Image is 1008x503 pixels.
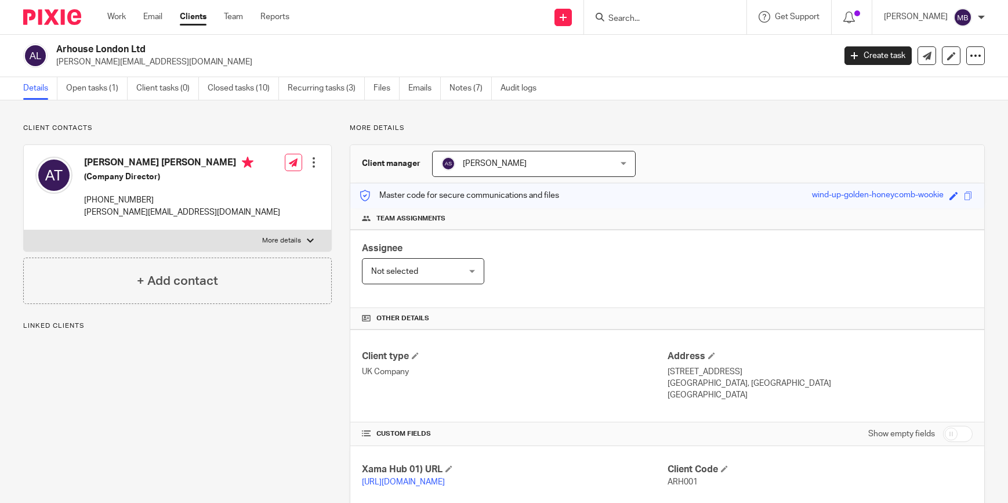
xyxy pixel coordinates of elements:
[137,272,218,290] h4: + Add contact
[668,350,973,363] h4: Address
[107,11,126,23] a: Work
[884,11,948,23] p: [PERSON_NAME]
[84,171,280,183] h5: (Company Director)
[362,244,403,253] span: Assignee
[84,207,280,218] p: [PERSON_NAME][EMAIL_ADDRESS][DOMAIN_NAME]
[953,8,972,27] img: svg%3E
[260,11,289,23] a: Reports
[84,157,280,171] h4: [PERSON_NAME] [PERSON_NAME]
[668,389,973,401] p: [GEOGRAPHIC_DATA]
[23,321,332,331] p: Linked clients
[362,158,420,169] h3: Client manager
[668,366,973,378] p: [STREET_ADDRESS]
[288,77,365,100] a: Recurring tasks (3)
[56,56,827,68] p: [PERSON_NAME][EMAIL_ADDRESS][DOMAIN_NAME]
[376,214,445,223] span: Team assignments
[23,44,48,68] img: svg%3E
[408,77,441,100] a: Emails
[262,236,301,245] p: More details
[66,77,128,100] a: Open tasks (1)
[35,157,72,194] img: svg%3E
[844,46,912,65] a: Create task
[449,77,492,100] a: Notes (7)
[775,13,820,21] span: Get Support
[441,157,455,171] img: svg%3E
[362,366,667,378] p: UK Company
[812,189,944,202] div: wind-up-golden-honeycomb-wookie
[501,77,545,100] a: Audit logs
[362,478,445,486] a: [URL][DOMAIN_NAME]
[362,464,667,476] h4: Xama Hub 01) URL
[463,160,527,168] span: [PERSON_NAME]
[376,314,429,323] span: Other details
[180,11,206,23] a: Clients
[668,378,973,389] p: [GEOGRAPHIC_DATA], [GEOGRAPHIC_DATA]
[23,77,57,100] a: Details
[242,157,253,168] i: Primary
[607,14,712,24] input: Search
[350,124,985,133] p: More details
[668,464,973,476] h4: Client Code
[208,77,279,100] a: Closed tasks (10)
[362,429,667,439] h4: CUSTOM FIELDS
[359,190,559,201] p: Master code for secure communications and files
[362,350,667,363] h4: Client type
[23,124,332,133] p: Client contacts
[84,194,280,206] p: [PHONE_NUMBER]
[868,428,935,440] label: Show empty fields
[143,11,162,23] a: Email
[136,77,199,100] a: Client tasks (0)
[371,267,418,276] span: Not selected
[56,44,673,56] h2: Arhouse London Ltd
[668,478,698,486] span: ARH001
[224,11,243,23] a: Team
[23,9,81,25] img: Pixie
[374,77,400,100] a: Files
